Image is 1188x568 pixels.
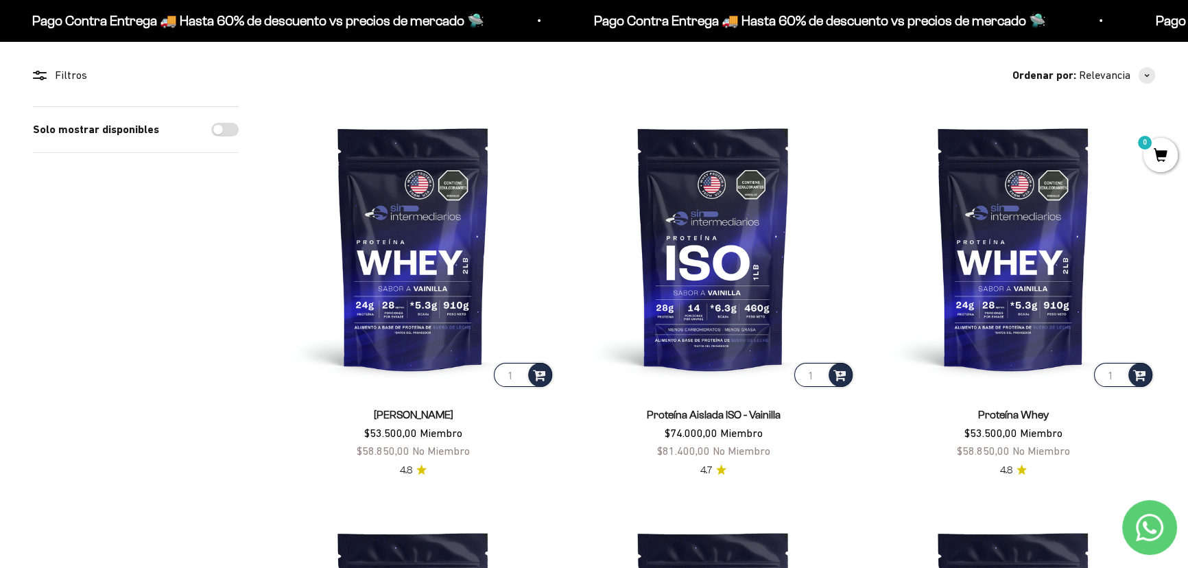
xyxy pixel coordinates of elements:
span: No Miembro [412,445,470,457]
p: Pago Contra Entrega 🚚 Hasta 60% de descuento vs precios de mercado 🛸 [589,10,1041,32]
span: 4.8 [1000,463,1012,478]
a: 4.84.8 de 5.0 estrellas [1000,463,1027,478]
a: 0 [1143,149,1178,164]
button: Relevancia [1079,67,1155,84]
span: $53.500,00 [964,427,1017,439]
p: Pago Contra Entrega 🚚 Hasta 60% de descuento vs precios de mercado 🛸 [27,10,479,32]
a: 4.74.7 de 5.0 estrellas [700,463,726,478]
a: Proteína Whey [978,409,1049,421]
span: $81.400,00 [656,445,709,457]
a: [PERSON_NAME] [374,409,453,421]
span: $58.850,00 [357,445,409,457]
span: Miembro [720,427,762,439]
a: Proteína Aislada ISO - Vainilla [646,409,780,421]
span: $74.000,00 [664,427,717,439]
span: 4.8 [400,463,412,478]
a: 4.84.8 de 5.0 estrellas [400,463,427,478]
div: Filtros [33,67,239,84]
mark: 0 [1137,134,1153,151]
span: Ordenar por: [1012,67,1076,84]
span: No Miembro [712,445,770,457]
span: No Miembro [1012,445,1070,457]
span: $58.850,00 [957,445,1010,457]
span: $53.500,00 [364,427,417,439]
label: Solo mostrar disponibles [33,121,159,139]
span: Miembro [1020,427,1062,439]
span: 4.7 [700,463,712,478]
span: Miembro [420,427,462,439]
span: Relevancia [1079,67,1130,84]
